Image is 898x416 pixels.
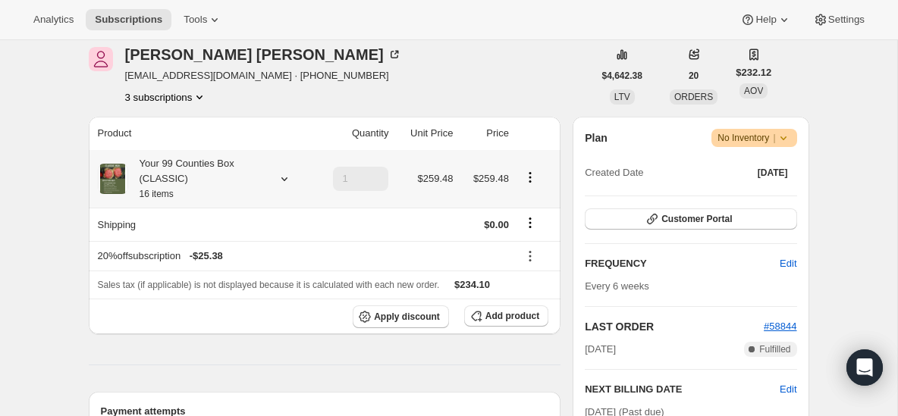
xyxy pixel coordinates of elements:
[602,70,642,82] span: $4,642.38
[190,249,223,264] span: - $25.38
[828,14,865,26] span: Settings
[749,162,797,183] button: [DATE]
[518,169,542,186] button: Product actions
[773,132,775,144] span: |
[585,165,643,180] span: Created Date
[393,117,457,150] th: Unit Price
[89,117,313,150] th: Product
[86,9,171,30] button: Subscriptions
[593,65,652,86] button: $4,642.38
[755,14,776,26] span: Help
[313,117,394,150] th: Quantity
[33,14,74,26] span: Analytics
[125,47,402,62] div: [PERSON_NAME] [PERSON_NAME]
[417,173,453,184] span: $259.48
[771,252,805,276] button: Edit
[100,164,125,194] img: product img
[98,249,509,264] div: 20%offsubscription
[484,219,509,230] span: $0.00
[585,256,780,271] h2: FREQUENCY
[780,256,796,271] span: Edit
[674,92,713,102] span: ORDERS
[95,14,162,26] span: Subscriptions
[585,319,764,334] h2: LAST ORDER
[585,130,608,145] h2: Plan
[744,86,763,96] span: AOV
[585,342,616,357] span: [DATE]
[184,14,207,26] span: Tools
[585,208,796,230] button: Customer Portal
[758,167,788,179] span: [DATE]
[804,9,874,30] button: Settings
[128,156,265,202] div: Your 99 Counties Box (CLASSIC)
[174,9,231,30] button: Tools
[457,117,513,150] th: Price
[764,321,796,332] a: #58844
[736,65,771,80] span: $232.12
[764,319,796,334] button: #58844
[780,382,796,397] button: Edit
[680,65,708,86] button: 20
[731,9,800,30] button: Help
[846,349,883,386] div: Open Intercom Messenger
[98,280,440,290] span: Sales tax (if applicable) is not displayed because it is calculated with each new order.
[689,70,699,82] span: 20
[125,68,402,83] span: [EMAIL_ADDRESS][DOMAIN_NAME] · [PHONE_NUMBER]
[454,279,490,290] span: $234.10
[661,213,732,225] span: Customer Portal
[717,130,790,145] span: No Inventory
[518,214,542,231] button: Shipping actions
[89,47,113,71] span: Jared Sutton
[585,280,649,292] span: Every 6 weeks
[473,173,509,184] span: $259.48
[125,89,208,105] button: Product actions
[140,189,174,199] small: 16 items
[464,305,548,327] button: Add product
[485,310,539,322] span: Add product
[614,92,630,102] span: LTV
[759,343,790,355] span: Fulfilled
[353,305,449,328] button: Apply discount
[585,382,780,397] h2: NEXT BILLING DATE
[24,9,83,30] button: Analytics
[89,208,313,241] th: Shipping
[374,311,440,323] span: Apply discount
